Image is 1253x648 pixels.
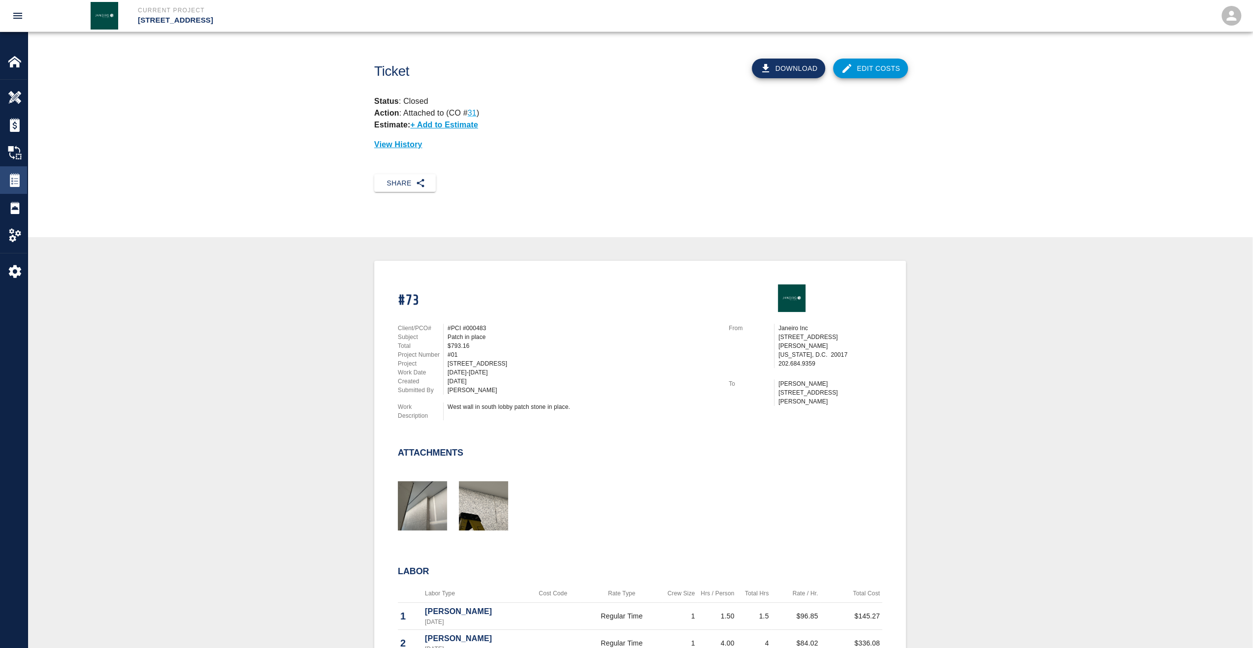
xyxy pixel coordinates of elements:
p: + Add to Estimate [410,121,478,129]
p: [STREET_ADDRESS][PERSON_NAME] [US_STATE], D.C. 20017 [778,333,882,359]
th: Crew Size [663,585,697,603]
button: Share [374,174,436,192]
a: Edit Costs [833,59,908,78]
td: $96.85 [771,603,820,630]
p: [PERSON_NAME] [425,606,523,617]
p: Janeiro Inc [778,324,882,333]
div: #PCI #000483 [448,324,717,333]
p: : Attached to (CO # ) [374,109,479,117]
p: View History [374,139,906,151]
th: Rate / Hr. [771,585,820,603]
p: Work Description [398,402,443,420]
h1: Ticket [374,63,681,80]
img: Janeiro Inc [778,284,805,312]
td: $145.27 [820,603,882,630]
button: open drawer [6,4,30,28]
p: Work Date [398,368,443,377]
p: 1 [400,609,420,623]
div: $793.16 [448,341,717,350]
td: 1.50 [697,603,737,630]
div: [DATE]-[DATE] [448,368,717,377]
td: Regular Time [580,603,663,630]
p: [PERSON_NAME] [778,379,882,388]
p: Total [398,341,443,350]
p: : Closed [374,95,906,107]
strong: Action [374,109,399,117]
strong: Status [374,97,399,105]
iframe: Chat Widget [1204,601,1253,648]
td: 1 [663,603,697,630]
p: To [729,379,774,388]
div: [STREET_ADDRESS] [448,359,717,368]
td: 1.5 [737,603,771,630]
th: Total Hrs [737,585,771,603]
p: 202.684.9359 [778,359,882,368]
p: [STREET_ADDRESS][PERSON_NAME] [778,388,882,406]
p: Submitted By [398,386,443,395]
h2: Labor [398,566,882,577]
div: [PERSON_NAME] [448,386,717,395]
h2: Attachments [398,448,463,459]
p: Client/PCO# [398,324,443,333]
p: [PERSON_NAME] [425,633,523,645]
img: Janeiro Inc [91,2,118,30]
h1: #73 [398,292,717,309]
div: Patch in place [448,333,717,341]
div: West wall in south lobby patch stone in place. [448,402,717,411]
p: Created [398,377,443,386]
button: Download [752,59,826,78]
th: Rate Type [580,585,663,603]
strong: Estimate: [374,121,410,129]
th: Hrs / Person [697,585,737,603]
p: Subject [398,333,443,341]
div: #01 [448,350,717,359]
p: From [729,324,774,333]
p: Current Project [138,6,680,15]
p: [STREET_ADDRESS] [138,15,680,26]
p: Project Number [398,350,443,359]
p: Project [398,359,443,368]
p: [DATE] [425,617,523,626]
div: [DATE] [448,377,717,386]
img: thumbnail [459,481,508,530]
th: Cost Code [525,585,580,603]
th: Labor Type [422,585,525,603]
a: 31 [468,109,477,117]
img: thumbnail [398,481,447,530]
th: Total Cost [820,585,882,603]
